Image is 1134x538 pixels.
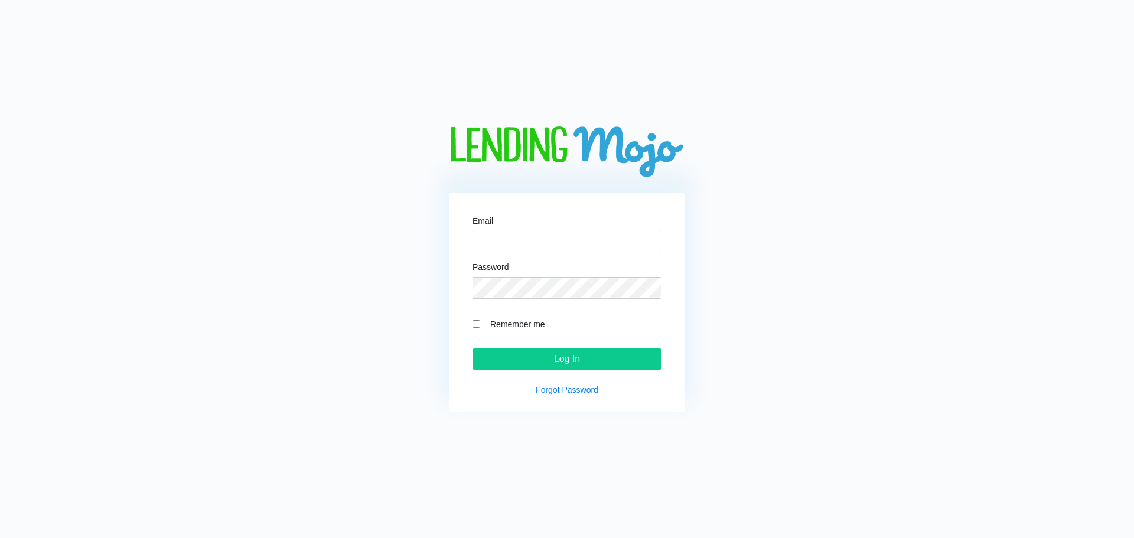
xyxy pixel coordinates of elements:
a: Forgot Password [536,385,598,394]
label: Email [472,217,493,225]
img: logo-big.png [449,126,685,179]
input: Log In [472,348,661,370]
label: Password [472,263,509,271]
label: Remember me [484,317,661,331]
